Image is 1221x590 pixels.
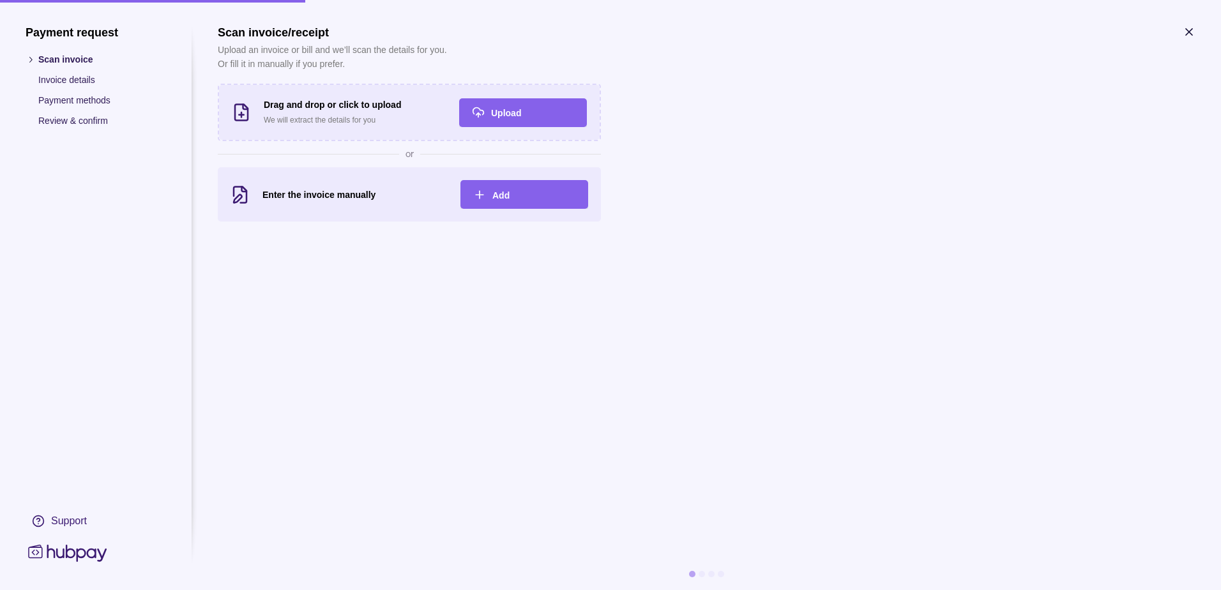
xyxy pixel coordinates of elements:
[26,508,166,534] a: Support
[491,108,521,118] span: Upload
[51,514,87,528] div: Support
[38,93,166,107] p: Payment methods
[460,180,588,209] button: Add
[262,188,448,202] h3: Enter the invoice manually
[38,52,166,66] p: Scan invoice
[38,73,166,87] p: Invoice details
[492,190,510,200] span: Add
[26,26,166,40] h1: Payment request
[264,98,446,112] h3: Drag and drop or click to upload
[264,113,446,127] p: We will extract the details for you
[406,147,414,161] span: or
[38,114,166,128] p: Review & confirm
[218,43,447,71] p: Upload an invoice or bill and we’ll scan the details for you. Or fill it in manually if you prefer.
[459,98,587,127] button: Upload
[218,26,447,40] h1: Scan invoice/receipt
